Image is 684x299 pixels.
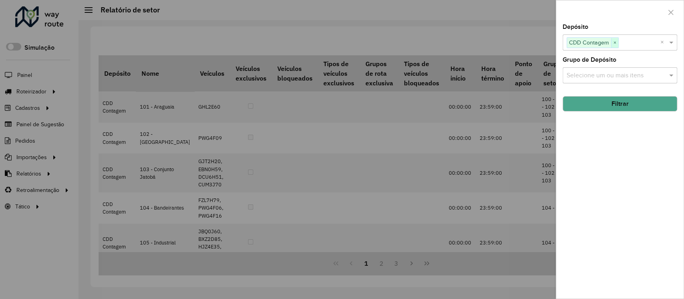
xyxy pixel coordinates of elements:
span: × [611,38,618,48]
span: CDD Contagem [567,38,611,47]
label: Depósito [563,22,588,32]
label: Grupo de Depósito [563,55,616,65]
button: Filtrar [563,96,677,111]
span: Clear all [660,38,667,47]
